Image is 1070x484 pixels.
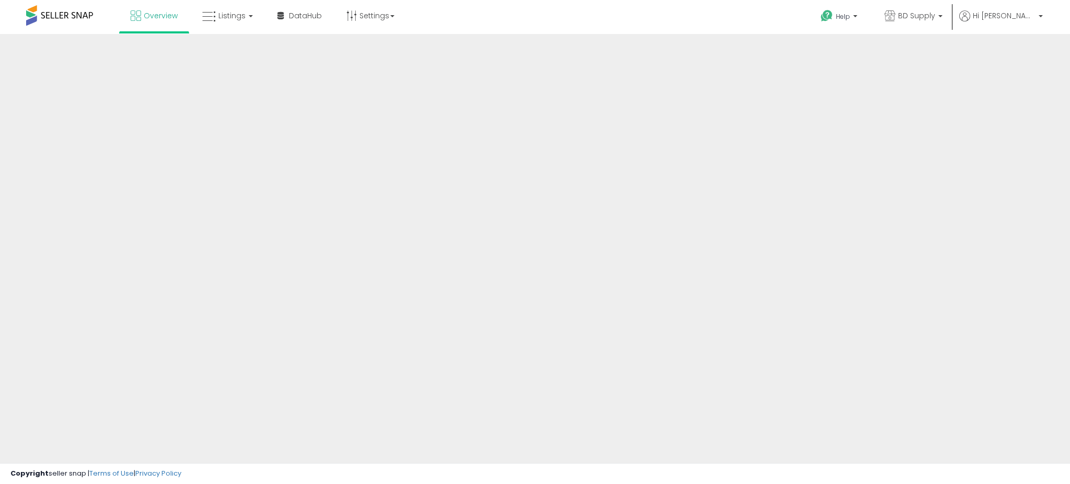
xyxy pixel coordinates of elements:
[144,10,178,21] span: Overview
[836,12,850,21] span: Help
[820,9,833,22] i: Get Help
[959,10,1043,34] a: Hi [PERSON_NAME]
[289,10,322,21] span: DataHub
[218,10,246,21] span: Listings
[898,10,935,21] span: BD Supply
[812,2,868,34] a: Help
[973,10,1036,21] span: Hi [PERSON_NAME]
